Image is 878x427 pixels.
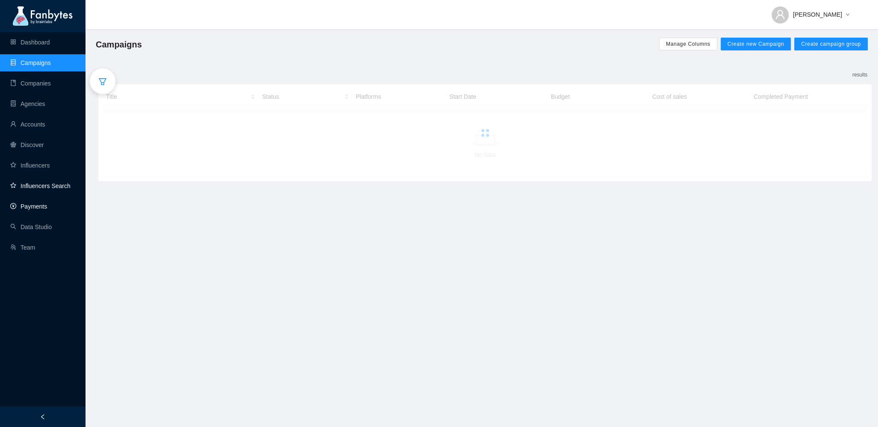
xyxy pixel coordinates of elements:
[96,38,142,51] span: Campaigns
[10,203,47,210] a: pay-circlePayments
[10,59,51,66] a: databaseCampaigns
[10,162,50,169] a: starInfluencers
[10,100,45,107] a: containerAgencies
[721,38,791,50] button: Create new Campaign
[10,121,45,128] a: userAccounts
[10,183,71,189] a: starInfluencers Search
[10,244,35,251] a: usergroup-addTeam
[40,414,46,420] span: left
[794,38,868,50] button: Create campaign group
[846,12,850,18] span: down
[765,4,857,18] button: [PERSON_NAME]down
[793,10,842,19] span: [PERSON_NAME]
[775,9,785,20] span: user
[10,80,51,87] a: bookCompanies
[98,77,107,86] span: filter
[659,38,717,50] button: Manage Columns
[10,224,52,230] a: searchData Studio
[801,41,861,47] span: Create campaign group
[728,41,784,47] span: Create new Campaign
[852,71,867,79] p: results
[10,39,50,46] a: appstoreDashboard
[666,41,710,47] span: Manage Columns
[10,141,44,148] a: radar-chartDiscover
